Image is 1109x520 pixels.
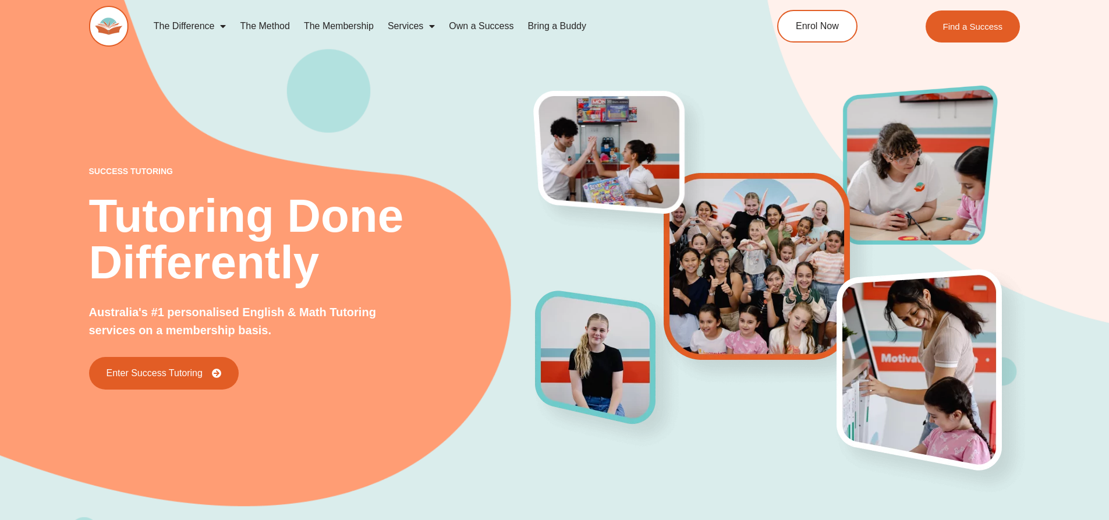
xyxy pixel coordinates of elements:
[520,13,593,40] a: Bring a Buddy
[107,369,203,378] span: Enter Success Tutoring
[89,357,239,390] a: Enter Success Tutoring
[777,10,858,43] a: Enrol Now
[147,13,233,40] a: The Difference
[442,13,520,40] a: Own a Success
[89,193,536,286] h2: Tutoring Done Differently
[796,22,839,31] span: Enrol Now
[297,13,381,40] a: The Membership
[147,13,724,40] nav: Menu
[233,13,296,40] a: The Method
[89,167,536,175] p: success tutoring
[926,10,1021,43] a: Find a Success
[943,22,1003,31] span: Find a Success
[381,13,442,40] a: Services
[89,303,416,339] p: Australia's #1 personalised English & Math Tutoring services on a membership basis.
